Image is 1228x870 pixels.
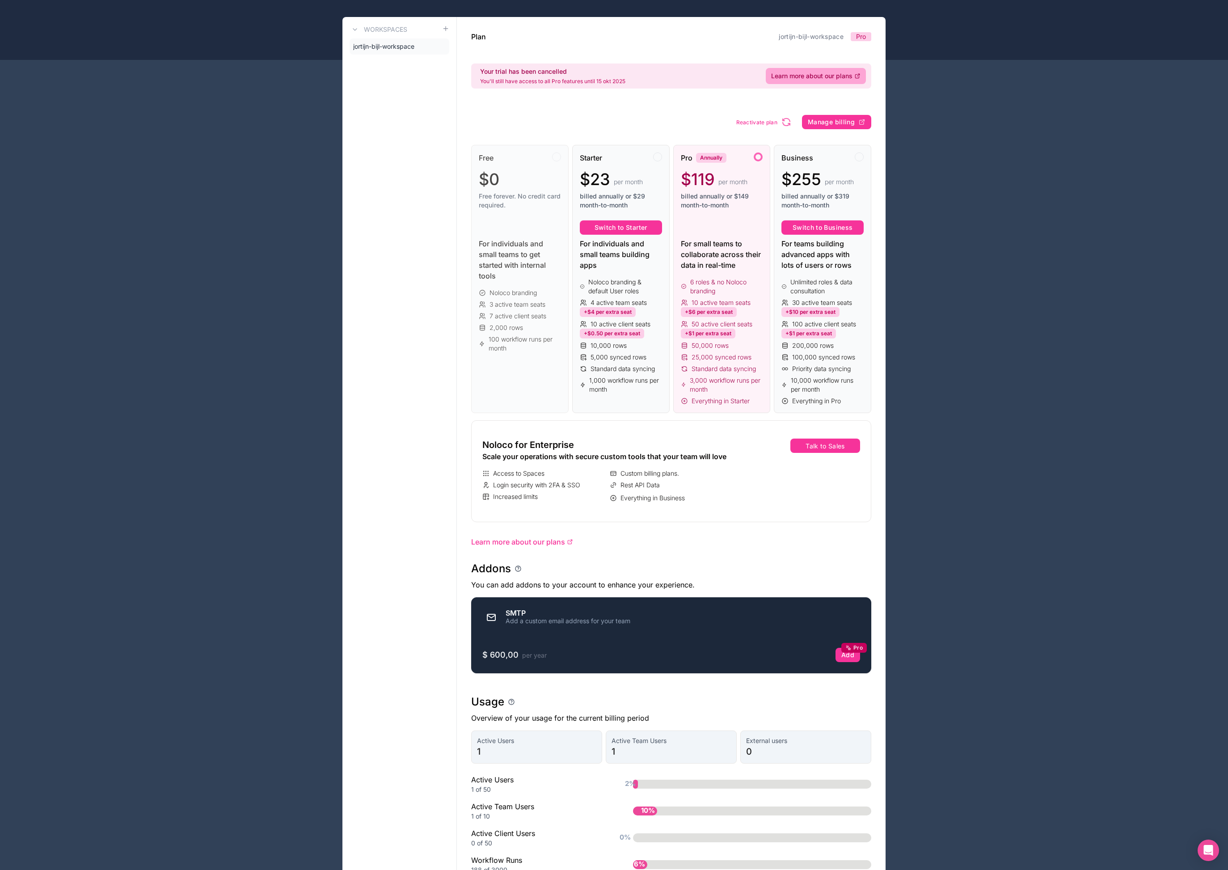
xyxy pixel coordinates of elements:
[506,617,630,625] div: Add a custom email address for your team
[580,192,662,210] span: billed annually or $29 month-to-month
[350,38,449,55] a: jortijn-bijl-workspace
[591,341,627,350] span: 10,000 rows
[681,170,715,188] span: $119
[490,323,523,332] span: 2,000 rows
[471,562,511,576] h1: Addons
[490,312,546,321] span: 7 active client seats
[471,812,604,821] div: 1 of 10
[350,24,407,35] a: Workspaces
[522,651,547,659] span: per year
[681,329,735,338] div: +$1 per extra seat
[490,300,545,309] span: 3 active team seats
[681,307,737,317] div: +$6 per extra seat
[781,152,813,163] span: Business
[591,298,647,307] span: 4 active team seats
[471,713,871,723] p: Overview of your usage for the current billing period
[736,119,778,126] span: Reactivate plan
[792,320,856,329] span: 100 active client seats
[746,736,865,745] span: External users
[353,42,414,51] span: jortijn-bijl-workspace
[836,648,860,662] button: AddPro
[591,353,646,362] span: 5,000 synced rows
[792,353,855,362] span: 100,000 synced rows
[792,364,851,373] span: Priority data syncing
[692,320,752,329] span: 50 active client seats
[779,33,844,40] a: jortijn-bijl-workspace
[620,469,679,478] span: Custom billing plans.
[482,439,574,451] span: Noloco for Enterprise
[479,192,561,210] span: Free forever. No credit card required.
[588,278,662,296] span: Noloco branding & default User roles
[692,397,750,405] span: Everything in Starter
[589,376,662,394] span: 1,000 workflow runs per month
[480,78,625,85] p: You'll still have access to all Pro features until 15 okt 2025
[364,25,407,34] h3: Workspaces
[792,397,841,405] span: Everything in Pro
[471,785,604,794] div: 1 of 50
[746,745,865,758] span: 0
[718,177,747,186] span: per month
[681,238,763,270] div: For small teams to collaborate across their data in real-time
[856,32,866,41] span: Pro
[639,803,657,818] span: 10%
[781,238,864,270] div: For teams building advanced apps with lots of users or rows
[580,170,610,188] span: $23
[620,494,685,503] span: Everything in Business
[471,695,504,709] h1: Usage
[489,335,561,353] span: 100 workflow runs per month
[808,118,855,126] span: Manage billing
[681,152,692,163] span: Pro
[802,115,871,129] button: Manage billing
[792,298,852,307] span: 30 active team seats
[471,839,604,848] div: 0 of 50
[479,238,561,281] div: For individuals and small teams to get started with internal tools
[781,192,864,210] span: billed annually or $319 month-to-month
[580,238,662,270] div: For individuals and small teams building apps
[490,288,537,297] span: Noloco branding
[471,536,565,547] span: Learn more about our plans
[781,329,836,338] div: +$1 per extra seat
[482,451,734,462] div: Scale your operations with secure custom tools that your team will love
[620,481,660,490] span: Rest API Data
[853,644,863,651] span: Pro
[690,278,763,296] span: 6 roles & no Noloco branding
[781,307,840,317] div: +$10 per extra seat
[479,152,494,163] span: Free
[612,745,731,758] span: 1
[506,609,630,617] div: SMTP
[477,745,596,758] span: 1
[580,329,644,338] div: +$0.50 per extra seat
[792,341,834,350] span: 200,000 rows
[766,68,866,84] a: Learn more about our plans
[580,307,636,317] div: +$4 per extra seat
[479,170,499,188] span: $0
[771,72,852,80] span: Learn more about our plans
[477,736,596,745] span: Active Users
[493,492,538,501] span: Increased limits
[791,376,864,394] span: 10,000 workflow runs per month
[591,364,655,373] span: Standard data syncing
[617,830,633,845] span: 0%
[591,320,650,329] span: 10 active client seats
[580,220,662,235] button: Switch to Starter
[841,651,854,659] div: Add
[493,481,580,490] span: Login security with 2FA & SSO
[471,31,486,42] h1: Plan
[471,828,604,848] div: Active Client Users
[692,298,751,307] span: 10 active team seats
[614,177,643,186] span: per month
[692,341,729,350] span: 50,000 rows
[825,177,854,186] span: per month
[790,278,864,296] span: Unlimited roles & data consultation
[493,469,544,478] span: Access to Spaces
[480,67,625,76] h2: Your trial has been cancelled
[781,170,821,188] span: $255
[482,650,519,659] span: $ 600,00
[692,364,756,373] span: Standard data syncing
[580,152,602,163] span: Starter
[781,220,864,235] button: Switch to Business
[681,192,763,210] span: billed annually or $149 month-to-month
[471,579,871,590] p: You can add addons to your account to enhance your experience.
[471,774,604,794] div: Active Users
[690,376,763,394] span: 3,000 workflow runs per month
